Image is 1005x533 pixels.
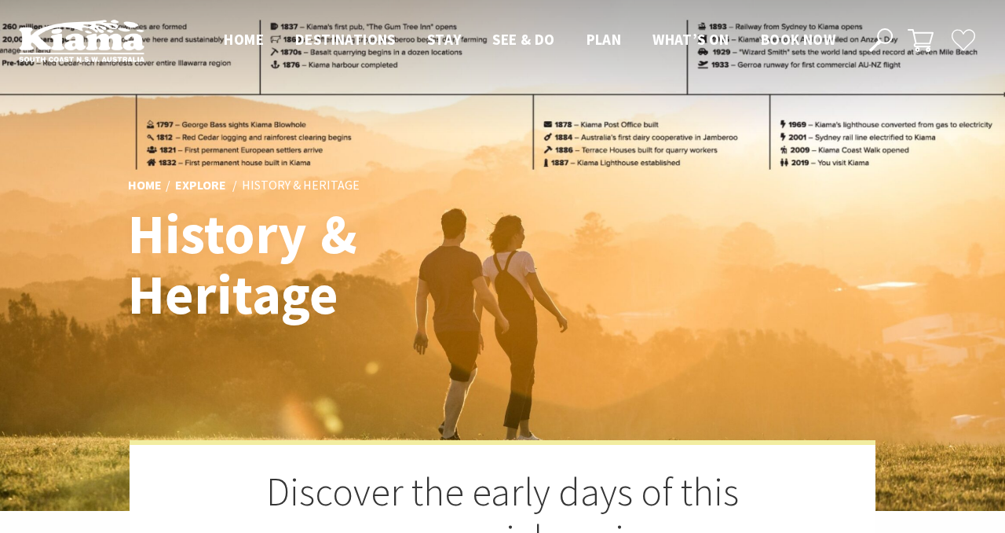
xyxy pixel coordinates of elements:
[295,30,396,49] span: Destinations
[224,30,264,49] span: Home
[587,30,622,49] span: Plan
[427,30,462,49] span: Stay
[652,30,729,49] span: What’s On
[175,177,226,194] a: Explore
[761,30,835,49] span: Book now
[492,30,554,49] span: See & Do
[208,28,851,53] nav: Main Menu
[128,204,572,325] h1: History & Heritage
[242,175,360,196] li: History & Heritage
[19,19,144,62] img: Kiama Logo
[128,177,162,194] a: Home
